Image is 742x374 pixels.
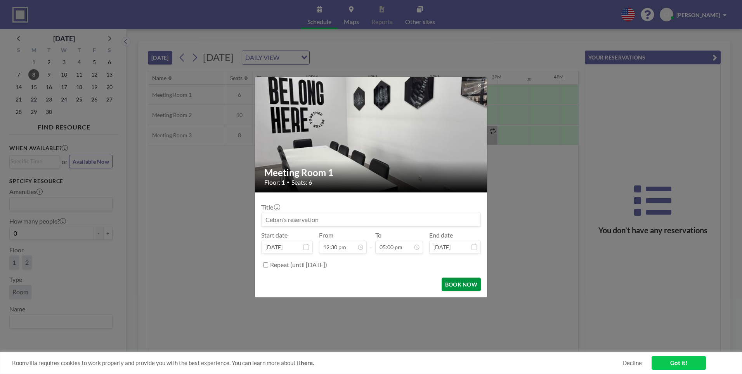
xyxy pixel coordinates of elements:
[319,231,333,239] label: From
[652,356,706,370] a: Got it!
[255,47,488,222] img: 537.jpg
[291,178,312,186] span: Seats: 6
[262,213,480,226] input: Ceban's reservation
[375,231,381,239] label: To
[442,278,481,291] button: BOOK NOW
[622,359,642,367] a: Decline
[301,359,314,366] a: here.
[270,261,327,269] label: Repeat (until [DATE])
[287,179,290,185] span: •
[264,178,285,186] span: Floor: 1
[264,167,478,178] h2: Meeting Room 1
[261,231,288,239] label: Start date
[429,231,453,239] label: End date
[12,359,622,367] span: Roomzilla requires cookies to work properly and provide you with the best experience. You can lea...
[370,234,372,251] span: -
[261,203,279,211] label: Title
